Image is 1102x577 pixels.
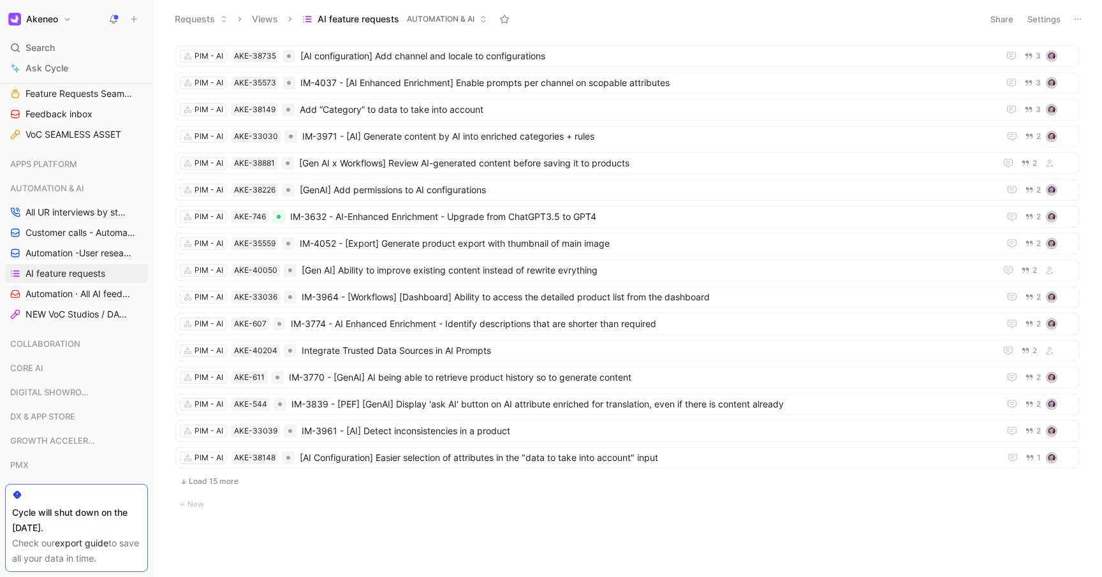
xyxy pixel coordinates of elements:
div: PMX [5,455,148,474]
div: AKE-607 [234,318,267,330]
span: Add “Category” to data to take into account [300,102,994,117]
button: 2 [1022,424,1043,438]
div: PIM - AI [195,451,223,464]
span: 2 [1036,400,1041,408]
div: AUTOMATION & AI [5,179,148,198]
div: PIM - AI [195,398,223,411]
a: PIM - AIAKE-611IM-3770 - [GenAI] AI being able to retrieve product history so to generate content... [175,367,1080,388]
button: Share [985,10,1019,28]
div: Cycle will shut down on the [DATE]. [12,505,141,536]
div: PIM - AI [195,264,223,277]
a: NEW VoC Studios / DAM & Automation [5,305,148,324]
a: PIM - AIAKE-33039IM-3961 - [AI] Detect inconsistencies in a product2avatar [175,420,1080,442]
button: Requests [169,10,233,29]
div: PIM - AI [195,344,223,357]
a: Feature Requests Seamless Assets [5,84,148,103]
img: avatar [1047,427,1056,435]
img: avatar [1047,373,1056,382]
span: 1 [1037,454,1041,462]
div: AKE-38149 [234,103,275,116]
div: APPS PLATFORM [5,154,148,177]
div: AKE-611 [234,371,265,384]
span: GROWTH ACCELERATION [10,434,98,447]
div: PIM - AI [195,184,223,196]
a: Automation · All AI feedbacks [5,284,148,303]
img: avatar [1047,186,1056,194]
span: 2 [1036,240,1041,247]
button: 2 [1018,344,1040,358]
div: PIM - AI [195,157,223,170]
span: AUTOMATION & AI [10,182,84,194]
span: DIGITAL SHOWROOM [10,386,95,398]
a: PIM - AIAKE-38735[AI configuration] Add channel and locale to configurations3avatar [175,45,1080,67]
button: 2 [1022,370,1043,384]
button: 2 [1022,129,1043,143]
div: AKE-746 [234,210,266,223]
button: Settings [1022,10,1066,28]
div: AKE-544 [234,398,267,411]
div: PULSE [5,479,148,499]
div: PIM - AI [195,291,223,303]
span: [GenAI] Add permissions to AI configurations [300,182,994,198]
button: New [174,497,1081,512]
span: AI feature requests [318,13,399,26]
a: PIM - AIAKE-40050[Gen AI] Ability to improve existing content instead of rewrite evrything2 [175,259,1080,281]
a: PIM - AIAKE-38149Add “Category” to data to take into account3avatar [175,99,1080,121]
span: All UR interviews by status [26,206,131,219]
span: 2 [1036,320,1041,328]
img: avatar [1047,293,1056,302]
span: Search [26,40,55,55]
span: 2 [1036,213,1041,221]
div: AKE-40204 [234,344,277,357]
span: IM-3839 - [PEF] [GenAI] Display 'ask AI' button on AI attribute enriched for translation, even if... [291,397,994,412]
img: Akeneo [8,13,21,26]
div: PIM - AI [195,371,223,384]
button: 2 [1022,183,1043,197]
a: All UR interviews by status [5,203,148,222]
button: AI feature requestsAUTOMATION & AI [297,10,493,29]
div: AKE-35559 [234,237,275,250]
button: 3 [1022,76,1043,90]
img: avatar [1047,319,1056,328]
div: AUTOMATION & AIAll UR interviews by statusCustomer calls - Automation ([PERSON_NAME])Automation -... [5,179,148,324]
span: NEW VoC Studios / DAM & Automation [26,308,134,321]
span: IM-3770 - [GenAI] AI being able to retrieve product history so to generate content [289,370,994,385]
span: [AI Configuration] Easier selection of attributes in the "data to take into account" input [300,450,995,465]
div: AKE-33036 [234,291,277,303]
span: AI feature requests [26,267,105,280]
div: AKE-38226 [234,184,275,196]
span: COLLABORATION [10,337,80,350]
a: PIM - AIAKE-544IM-3839 - [PEF] [GenAI] Display 'ask AI' button on AI attribute enriched for trans... [175,393,1080,415]
div: GROWTH ACCELERATION [5,431,148,450]
div: Check our to save all your data in time. [12,536,141,566]
img: avatar [1047,400,1056,409]
span: [AI configuration] Add channel and locale to configurations [300,48,994,64]
span: 3 [1036,79,1041,87]
span: IM-3632 - AI-Enhanced Enrichment - Upgrade from ChatGPT3.5 to GPT4 [290,209,994,224]
div: AKE-33039 [234,425,277,437]
span: PULSE [10,483,36,495]
span: AUTOMATION & AI [407,13,474,26]
a: PIM - AIAKE-40204Integrate Trusted Data Sources in AI Prompts2 [175,340,1080,362]
span: Feedback inbox [26,108,92,121]
div: PIM - AI [195,50,223,62]
button: 3 [1022,103,1043,117]
img: avatar [1047,105,1056,114]
div: DIGITAL SHOWROOM [5,383,148,402]
div: PIM - AI [195,237,223,250]
a: PIM - AIAKE-38881[Gen AI x Workflows] Review AI-generated content before saving it to products2 [175,152,1080,174]
a: PIM - AIAKE-746IM-3632 - AI-Enhanced Enrichment - Upgrade from ChatGPT3.5 to GPT42avatar [175,206,1080,228]
span: IM-3774 - AI Enhanced Enrichment - Identify descriptions that are shorter than required [291,316,994,332]
button: Views [246,10,284,29]
a: PIM - AIAKE-38148[AI Configuration] Easier selection of attributes in the "data to take into acco... [175,447,1080,469]
button: 2 [1022,290,1043,304]
a: Ask Cycle [5,59,148,78]
img: avatar [1047,52,1056,61]
a: Customer calls - Automation ([PERSON_NAME]) [5,223,148,242]
span: Automation · All AI feedbacks [26,288,132,300]
span: CORE AI [10,362,43,374]
div: AKE-38735 [234,50,276,62]
a: PIM - AIAKE-607IM-3774 - AI Enhanced Enrichment - Identify descriptions that are shorter than req... [175,313,1080,335]
a: VoC SEAMLESS ASSET [5,125,148,144]
button: 2 [1022,210,1043,224]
